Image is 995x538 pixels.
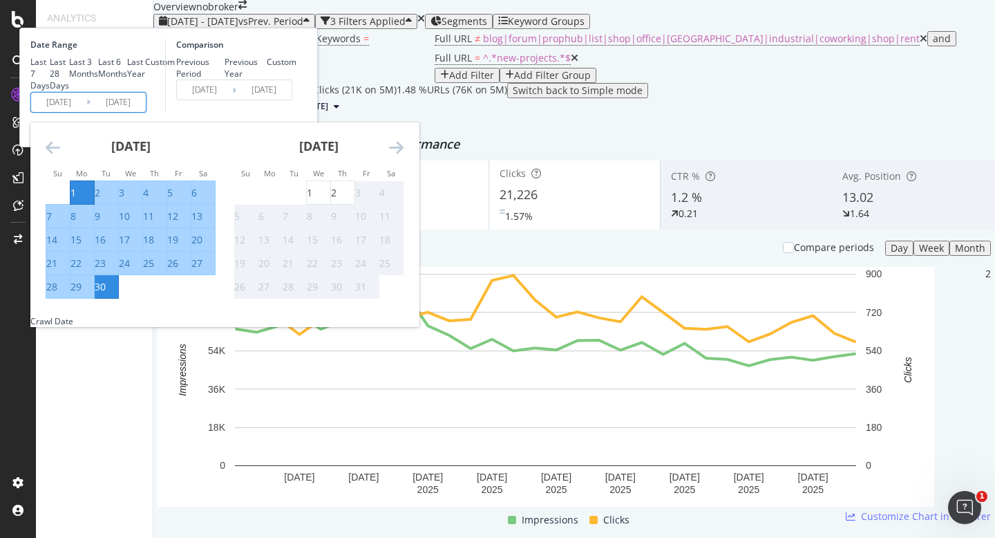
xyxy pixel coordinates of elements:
[234,205,258,228] td: Not available. Sunday, October 5, 2025
[150,168,159,178] small: Th
[69,56,98,80] div: Last 3 Months
[671,189,702,205] span: 1.2 %
[30,122,419,315] div: Calendar
[734,472,764,483] text: [DATE]
[234,233,245,247] div: 12
[313,168,324,178] small: We
[482,484,503,495] text: 2025
[143,210,154,223] div: 11
[143,233,154,247] div: 18
[316,32,361,45] span: Keywords
[234,252,258,275] td: Not available. Sunday, October 19, 2025
[119,228,143,252] td: Selected. Wednesday, September 17, 2025
[95,257,106,270] div: 23
[47,11,142,25] div: Analytics
[225,56,267,80] div: Previous Year
[177,80,232,100] input: Start Date
[167,181,191,205] td: Selected. Friday, September 5, 2025
[475,32,480,45] span: ≠
[985,267,991,281] div: 2
[522,512,578,528] span: Impressions
[234,228,258,252] td: Not available. Sunday, October 12, 2025
[70,280,82,294] div: 29
[258,252,283,275] td: Not available. Monday, October 20, 2025
[307,275,331,299] td: Not available. Wednesday, October 29, 2025
[355,275,379,299] td: Not available. Friday, October 31, 2025
[191,181,216,205] td: Selected. Saturday, September 6, 2025
[95,252,119,275] td: Selected. Tuesday, September 23, 2025
[338,168,347,178] small: Th
[95,275,119,299] td: Selected as end date. Tuesday, September 30, 2025
[119,186,124,200] div: 3
[842,189,873,205] span: 13.02
[500,68,596,83] button: Add Filter Group
[91,93,146,112] input: End Date
[167,233,178,247] div: 19
[158,267,934,507] div: A chart.
[46,228,70,252] td: Selected. Sunday, September 14, 2025
[348,472,379,483] text: [DATE]
[258,233,269,247] div: 13
[50,56,69,91] div: Last 28 Days
[379,205,404,228] td: Not available. Saturday, October 11, 2025
[127,56,145,80] div: Last Year
[738,484,759,495] text: 2025
[307,252,331,275] td: Not available. Wednesday, October 22, 2025
[175,168,182,178] small: Fr
[46,205,70,228] td: Selected. Sunday, September 7, 2025
[191,210,202,223] div: 13
[500,210,505,214] img: Equal
[234,210,240,223] div: 5
[167,257,178,270] div: 26
[70,181,95,205] td: Selected as start date. Monday, September 1, 2025
[307,280,318,294] div: 29
[119,257,130,270] div: 24
[307,181,331,205] td: Choose Wednesday, October 1, 2025 as your check-in date. It’s available.
[30,39,162,50] div: Date Range
[111,138,151,154] strong: [DATE]
[379,233,390,247] div: 18
[95,210,100,223] div: 9
[283,228,307,252] td: Not available. Tuesday, October 14, 2025
[258,257,269,270] div: 20
[307,210,312,223] div: 8
[191,233,202,247] div: 20
[176,56,225,80] div: Previous Period
[794,241,874,254] div: Compare periods
[798,472,828,483] text: [DATE]
[379,186,385,200] div: 4
[355,205,379,228] td: Not available. Friday, October 10, 2025
[191,205,216,228] td: Selected. Saturday, September 13, 2025
[417,14,425,24] div: times
[449,70,494,81] div: Add Filter
[885,241,913,256] button: Day
[208,422,226,433] text: 18K
[379,181,404,205] td: Not available. Saturday, October 4, 2025
[331,210,337,223] div: 9
[46,257,57,270] div: 21
[119,205,143,228] td: Selected. Wednesday, September 10, 2025
[842,169,901,183] span: Avg. Position
[307,257,318,270] div: 22
[505,210,533,223] div: 1.57%
[891,243,908,254] div: Day
[507,83,648,98] button: Switch back to Simple mode
[143,205,167,228] td: Selected. Thursday, September 11, 2025
[866,268,882,279] text: 900
[264,168,276,178] small: Mo
[46,280,57,294] div: 28
[679,207,698,221] div: 0.21
[355,233,366,247] div: 17
[143,181,167,205] td: Selected. Thursday, September 4, 2025
[307,233,318,247] div: 15
[70,252,95,275] td: Selected. Monday, September 22, 2025
[143,252,167,275] td: Selected. Thursday, September 25, 2025
[208,384,226,395] text: 36K
[76,168,88,178] small: Mo
[95,233,106,247] div: 16
[167,210,178,223] div: 12
[861,510,991,523] span: Customize Chart in Explorer
[191,257,202,270] div: 27
[46,275,70,299] td: Selected. Sunday, September 28, 2025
